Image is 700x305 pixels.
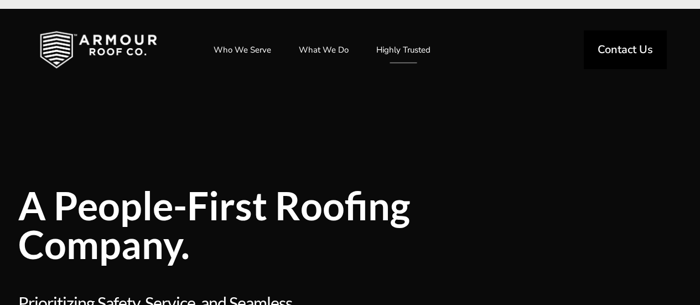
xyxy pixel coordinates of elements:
span: Contact Us [598,44,653,55]
a: Who We Serve [203,36,282,64]
img: Industrial and Commercial Roofing Company | Armour Roof Co. [22,22,175,77]
a: What We Do [288,36,360,64]
span: A People-First Roofing Company. [18,186,511,263]
a: Highly Trusted [365,36,442,64]
a: Contact Us [584,30,667,69]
